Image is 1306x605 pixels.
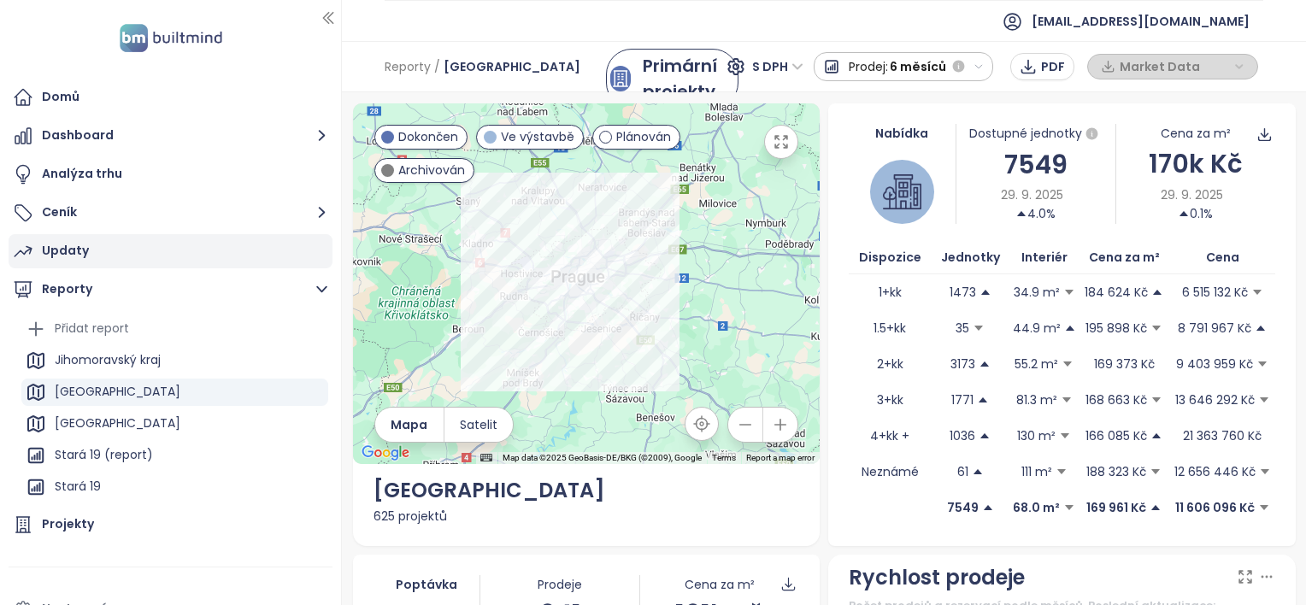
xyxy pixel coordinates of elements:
div: Cena za m² [685,575,755,594]
p: 61 [957,462,968,481]
div: Analýza trhu [42,163,122,185]
span: caret-up [979,430,991,442]
th: Interiér [1010,241,1079,274]
img: logo [115,21,227,56]
div: [GEOGRAPHIC_DATA] [21,379,328,406]
img: house [883,173,921,211]
span: caret-up [982,502,994,514]
div: Domů [42,86,79,108]
p: 7549 [947,498,979,517]
div: Stará 19 [21,473,328,501]
div: 170k Kč [1116,144,1275,184]
div: Dostupné jednotky [956,124,1115,144]
span: 29. 9. 2025 [1161,185,1223,204]
p: 166 085 Kč [1085,426,1147,445]
div: [GEOGRAPHIC_DATA] [374,474,800,507]
div: [GEOGRAPHIC_DATA] [21,410,328,438]
div: Přidat report [21,315,328,343]
p: 1036 [950,426,975,445]
span: caret-up [1150,430,1162,442]
a: Terms (opens in new tab) [712,453,736,462]
div: Přidat report [55,318,129,339]
div: button [1097,54,1249,79]
div: 4.0% [1015,204,1056,223]
p: 34.9 m² [1014,283,1060,302]
div: Cena za m² [1161,124,1231,143]
span: caret-down [1150,394,1162,406]
button: Reporty [9,273,332,307]
td: 4+kk + [849,418,931,454]
div: [GEOGRAPHIC_DATA] [55,413,180,434]
div: Nabídka [849,124,956,143]
p: 130 m² [1017,426,1056,445]
p: 35 [956,319,969,338]
td: 3+kk [849,382,931,418]
div: Stará 19 (report) [21,442,328,469]
span: caret-up [977,394,989,406]
span: PDF [1041,57,1065,76]
img: Google [357,442,414,464]
span: Dokončen [398,127,458,146]
span: / [434,51,440,82]
span: caret-down [1258,394,1270,406]
span: [EMAIL_ADDRESS][DOMAIN_NAME] [1032,1,1250,42]
span: caret-down [1059,430,1071,442]
span: S DPH [752,54,803,79]
span: 29. 9. 2025 [1001,185,1063,204]
th: Cena za m² [1079,241,1170,274]
div: Jihomoravský kraj [21,347,328,374]
button: Mapa [375,408,444,442]
td: 1.5+kk [849,310,931,346]
p: 12 656 446 Kč [1174,462,1256,481]
a: Projekty [9,508,332,542]
button: Keyboard shortcuts [480,452,492,464]
p: 169 961 Kč [1086,498,1146,517]
span: caret-down [1259,466,1271,478]
span: Map data ©2025 GeoBasis-DE/BKG (©2009), Google [503,453,702,462]
span: caret-down [973,322,985,334]
p: 55.2 m² [1015,355,1058,373]
span: Market Data [1120,54,1230,79]
p: 184 624 Kč [1085,283,1148,302]
span: Satelit [460,415,497,434]
p: 1771 [951,391,974,409]
span: caret-up [1255,322,1267,334]
span: caret-up [972,466,984,478]
span: Reporty [385,51,431,82]
span: caret-down [1062,358,1074,370]
td: 2+kk [849,346,931,382]
p: 3173 [950,355,975,373]
button: Dashboard [9,119,332,153]
th: Dispozice [849,241,931,274]
td: 1+kk [849,274,931,310]
td: Neznámé [849,454,931,490]
a: Report a map error [746,453,815,462]
span: caret-up [979,358,991,370]
p: 8 791 967 Kč [1178,319,1251,338]
button: Satelit [444,408,513,442]
a: Domů [9,80,332,115]
div: Stará 19 [55,476,101,497]
p: 6 515 132 Kč [1182,283,1248,302]
button: PDF [1010,53,1074,80]
span: 6 měsíců [890,51,946,82]
th: Cena [1170,241,1274,274]
div: Projekty [42,514,94,535]
span: caret-down [1063,502,1075,514]
span: caret-up [1150,502,1162,514]
a: Open this area in Google Maps (opens a new window) [357,442,414,464]
span: caret-down [1063,286,1075,298]
span: Prodej: [849,51,888,82]
span: [GEOGRAPHIC_DATA] [444,51,580,82]
p: 1473 [950,283,976,302]
span: Plánován [616,127,671,146]
span: Mapa [391,415,427,434]
p: 81.3 m² [1016,391,1057,409]
div: 0.1% [1178,204,1213,223]
p: 21 363 760 Kč [1183,426,1262,445]
button: Ceník [9,196,332,230]
button: Prodej:6 měsíců [814,52,994,81]
div: Stará 19 (report) [55,444,153,466]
